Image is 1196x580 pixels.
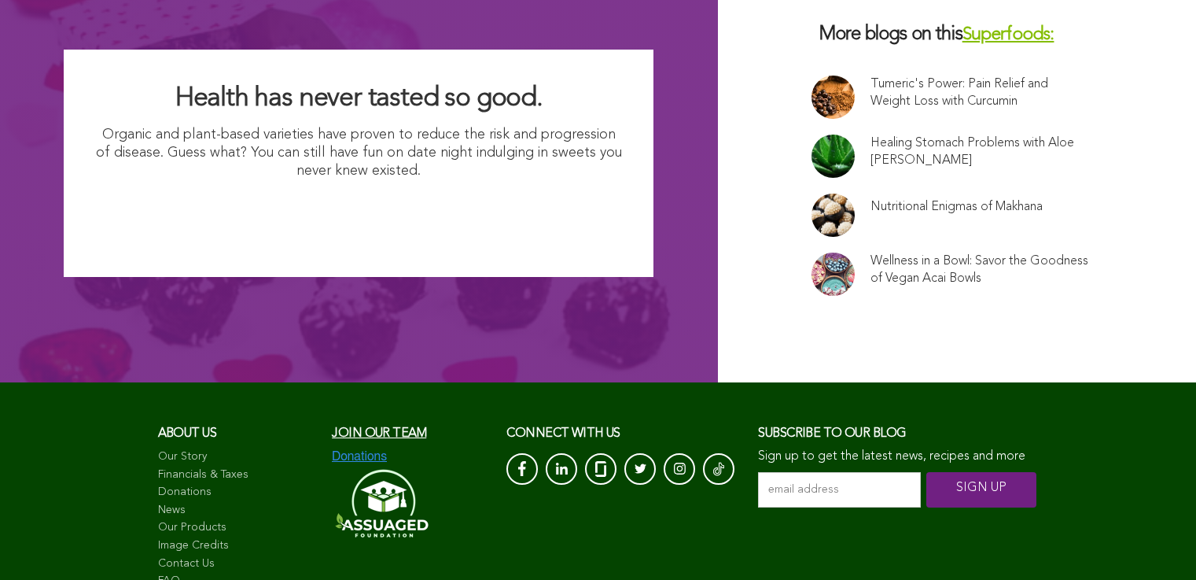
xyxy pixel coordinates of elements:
span: CONNECT with us [506,427,620,440]
h3: Subscribe to our blog [758,422,1038,445]
a: Tumeric's Power: Pain Relief and Weight Loss with Curcumin [870,76,1089,110]
img: Assuaged-Foundation-Logo-White [332,464,429,542]
img: glassdoor_White [595,461,606,477]
img: Donations [332,449,387,464]
input: email address [758,472,921,508]
a: Superfoods: [962,26,1054,44]
p: Organic and plant-based varieties have proven to reduce the risk and progression of disease. Gues... [95,126,622,181]
p: Sign up to get the latest news, recipes and more [758,449,1038,464]
img: I Want Organic Shopping For Less [204,189,513,246]
a: Wellness in a Bowl: Savor the Goodness of Vegan Acai Bowls [870,253,1089,287]
a: Our Story [158,449,317,465]
a: Healing Stomach Problems with Aloe [PERSON_NAME] [870,135,1089,169]
input: SIGN UP [926,472,1036,508]
a: Nutritional Enigmas of Makhana [870,198,1043,216]
a: Join our team [332,427,426,440]
a: Our Products [158,520,317,536]
h3: More blogs on this [811,23,1102,47]
a: Contact Us [158,556,317,572]
iframe: Chat Widget [1117,504,1196,580]
h2: Health has never tasted so good. [95,81,622,116]
a: Image Credits [158,538,317,554]
a: Financials & Taxes [158,467,317,483]
a: News [158,503,317,519]
img: Tik-Tok-Icon [713,461,724,477]
span: About us [158,427,217,440]
a: Donations [158,485,317,501]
